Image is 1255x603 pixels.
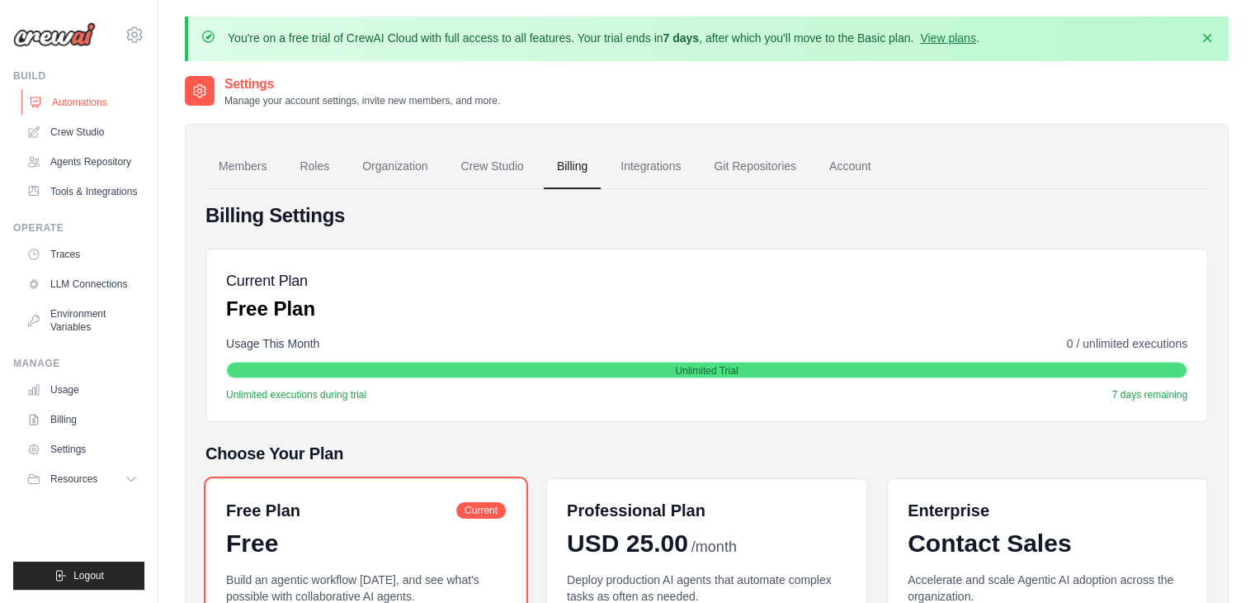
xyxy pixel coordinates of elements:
[20,436,144,463] a: Settings
[20,149,144,175] a: Agents Repository
[13,69,144,83] div: Build
[920,31,975,45] a: View plans
[20,241,144,268] a: Traces
[1112,388,1187,401] span: 7 days remaining
[13,221,144,235] div: Operate
[226,499,300,522] h6: Free Plan
[286,145,342,189] a: Roles
[224,74,500,94] h2: Settings
[701,145,809,189] a: Git Repositories
[205,202,1208,229] h4: Billing Settings
[20,301,144,340] a: Environment Variables
[13,562,144,590] button: Logout
[226,529,506,558] div: Free
[567,499,705,522] h6: Professional Plan
[226,269,315,292] h5: Current Plan
[226,296,315,322] p: Free Plan
[20,271,144,297] a: LLM Connections
[50,472,97,486] span: Resources
[816,145,885,189] a: Account
[13,22,96,47] img: Logo
[20,119,144,145] a: Crew Studio
[20,178,144,205] a: Tools & Integrations
[691,536,737,558] span: /month
[349,145,441,189] a: Organization
[13,357,144,370] div: Manage
[205,145,280,189] a: Members
[544,145,601,189] a: Billing
[908,529,1187,558] div: Contact Sales
[448,145,537,189] a: Crew Studio
[663,31,699,45] strong: 7 days
[73,569,104,582] span: Logout
[607,145,694,189] a: Integrations
[226,335,319,352] span: Usage This Month
[228,30,979,46] p: You're on a free trial of CrewAI Cloud with full access to all features. Your trial ends in , aft...
[675,364,738,377] span: Unlimited Trial
[20,377,144,403] a: Usage
[908,499,1187,522] h6: Enterprise
[21,89,146,116] a: Automations
[205,442,1208,465] h5: Choose Your Plan
[567,529,688,558] span: USD 25.00
[1067,335,1187,352] span: 0 / unlimited executions
[20,466,144,492] button: Resources
[20,406,144,433] a: Billing
[226,388,366,401] span: Unlimited executions during trial
[456,502,506,519] span: Current
[224,94,500,107] p: Manage your account settings, invite new members, and more.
